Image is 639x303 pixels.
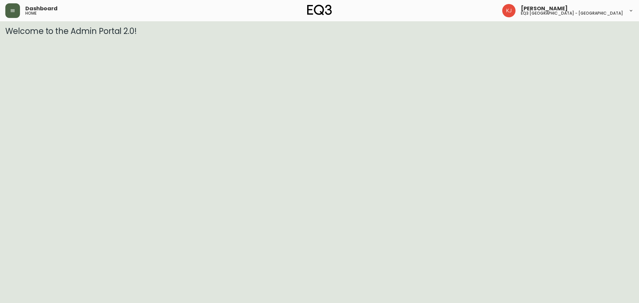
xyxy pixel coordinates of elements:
img: logo [307,5,332,15]
h5: home [25,11,37,15]
img: 24a625d34e264d2520941288c4a55f8e [502,4,516,17]
span: Dashboard [25,6,58,11]
h5: eq3 [GEOGRAPHIC_DATA] - [GEOGRAPHIC_DATA] [521,11,623,15]
h3: Welcome to the Admin Portal 2.0! [5,27,634,36]
span: [PERSON_NAME] [521,6,568,11]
